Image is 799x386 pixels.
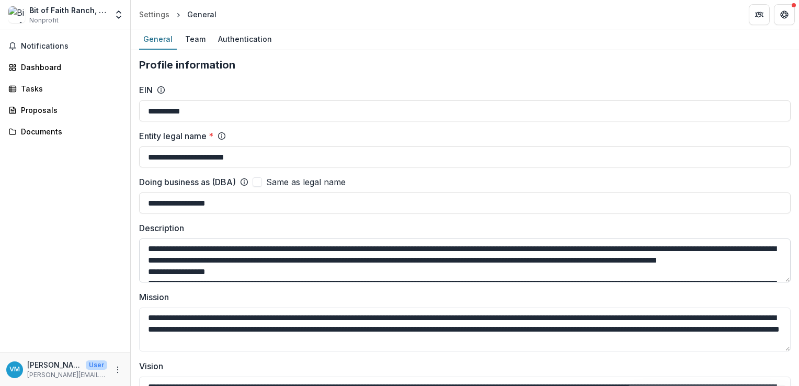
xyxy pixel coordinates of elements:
[266,176,346,188] span: Same as legal name
[8,6,25,23] img: Bit of Faith Ranch, Inc.
[139,59,791,71] h2: Profile information
[749,4,770,25] button: Partners
[139,29,177,50] a: General
[139,222,784,234] label: Description
[21,62,118,73] div: Dashboard
[111,4,126,25] button: Open entity switcher
[21,105,118,116] div: Proposals
[187,9,216,20] div: General
[4,123,126,140] a: Documents
[139,9,169,20] div: Settings
[27,359,82,370] p: [PERSON_NAME]
[27,370,107,380] p: [PERSON_NAME][EMAIL_ADDRESS][PERSON_NAME][DOMAIN_NAME]
[21,83,118,94] div: Tasks
[135,7,174,22] a: Settings
[181,29,210,50] a: Team
[4,101,126,119] a: Proposals
[111,364,124,376] button: More
[135,7,221,22] nav: breadcrumb
[139,360,784,372] label: Vision
[214,31,276,47] div: Authentication
[139,291,784,303] label: Mission
[774,4,795,25] button: Get Help
[9,366,20,373] div: Vikki Mioduszewski
[21,42,122,51] span: Notifications
[4,38,126,54] button: Notifications
[139,31,177,47] div: General
[86,360,107,370] p: User
[4,80,126,97] a: Tasks
[29,16,59,25] span: Nonprofit
[139,84,153,96] label: EIN
[139,130,213,142] label: Entity legal name
[214,29,276,50] a: Authentication
[181,31,210,47] div: Team
[21,126,118,137] div: Documents
[4,59,126,76] a: Dashboard
[139,176,236,188] label: Doing business as (DBA)
[29,5,107,16] div: Bit of Faith Ranch, Inc.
